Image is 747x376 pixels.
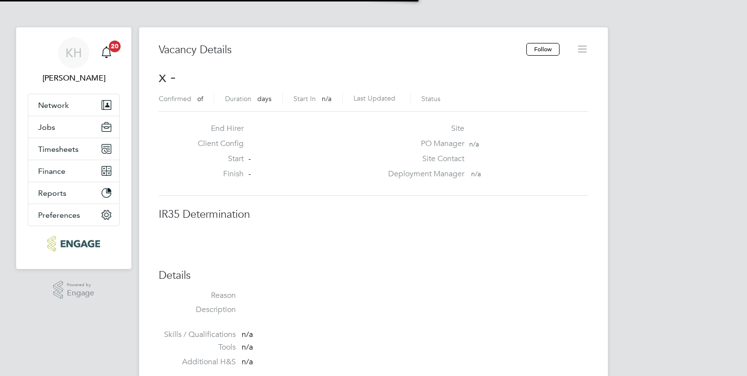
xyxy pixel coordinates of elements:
[382,124,464,134] label: Site
[421,94,440,103] label: Status
[159,208,588,222] h3: IR35 Determination
[38,123,55,132] span: Jobs
[159,330,236,340] label: Skills / Qualifications
[28,72,120,84] span: Kirsty Hanmore
[67,281,94,289] span: Powered by
[382,139,464,149] label: PO Manager
[225,94,251,103] label: Duration
[471,169,481,178] span: n/a
[28,182,119,204] button: Reports
[249,154,251,163] span: -
[28,204,119,226] button: Preferences
[190,139,244,149] label: Client Config
[38,210,80,220] span: Preferences
[159,269,588,283] h3: Details
[322,94,332,103] span: n/a
[97,37,116,68] a: 20
[38,145,79,154] span: Timesheets
[28,116,119,138] button: Jobs
[67,289,94,297] span: Engage
[382,154,464,164] label: Site Contact
[293,94,316,103] label: Start In
[190,169,244,179] label: Finish
[16,27,131,269] nav: Main navigation
[242,357,253,367] span: n/a
[38,188,66,198] span: Reports
[28,236,120,251] a: Go to home page
[242,330,253,339] span: n/a
[469,140,479,148] span: n/a
[159,94,191,103] label: Confirmed
[28,138,119,160] button: Timesheets
[65,46,82,59] span: KH
[257,94,271,103] span: days
[38,101,69,110] span: Network
[159,305,236,315] label: Description
[53,281,95,299] a: Powered byEngage
[109,41,121,52] span: 20
[28,94,119,116] button: Network
[197,94,203,103] span: of
[28,160,119,182] button: Finance
[159,67,176,86] span: x -
[159,43,526,57] h3: Vacancy Details
[242,342,253,352] span: n/a
[190,154,244,164] label: Start
[382,169,464,179] label: Deployment Manager
[28,37,120,84] a: KH[PERSON_NAME]
[353,94,395,103] label: Last Updated
[526,43,560,56] button: Follow
[190,124,244,134] label: End Hirer
[47,236,100,251] img: ncclondon-logo-retina.png
[159,342,236,353] label: Tools
[159,291,236,301] label: Reason
[249,169,251,178] span: -
[159,357,236,367] label: Additional H&S
[38,167,65,176] span: Finance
